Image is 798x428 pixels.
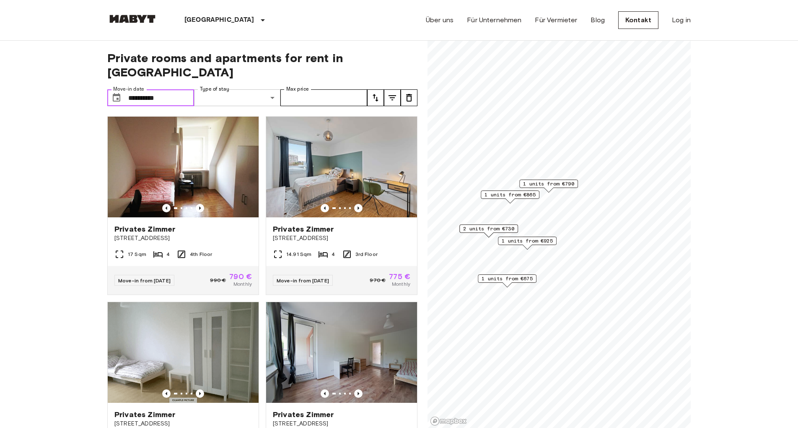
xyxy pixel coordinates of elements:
span: 1 units from €925 [502,237,553,245]
button: Previous image [196,204,204,212]
button: Previous image [354,389,363,398]
span: Privates Zimmer [273,410,334,420]
a: Marketing picture of unit DE-02-001-03MPrevious imagePrevious imagePrivates Zimmer[STREET_ADDRESS... [107,116,259,295]
span: [STREET_ADDRESS] [114,420,252,428]
span: 990 € [210,277,226,284]
button: Previous image [321,204,329,212]
button: Previous image [196,389,204,398]
button: Previous image [162,204,171,212]
span: [STREET_ADDRESS] [273,234,410,243]
span: Privates Zimmer [114,410,175,420]
button: Previous image [354,204,363,212]
span: 14.91 Sqm [286,251,311,258]
p: [GEOGRAPHIC_DATA] [184,15,254,25]
button: tune [384,89,401,106]
span: [STREET_ADDRESS] [273,420,410,428]
div: Map marker [459,224,518,237]
div: Map marker [519,180,578,193]
a: Log in [672,15,691,25]
a: Kontakt [618,11,658,29]
span: 970 € [370,277,386,284]
span: 17 Sqm [128,251,146,258]
a: Für Vermieter [535,15,577,25]
div: Map marker [478,274,536,287]
a: Für Unternehmen [467,15,521,25]
span: 4 [332,251,335,258]
img: Marketing picture of unit DE-02-001-03M [108,117,259,217]
span: 1 units from €675 [482,275,533,282]
button: tune [367,89,384,106]
a: Mapbox logo [430,416,467,426]
img: Marketing picture of unit DE-02-029-03M [266,302,417,403]
span: [STREET_ADDRESS] [114,234,252,243]
a: Über uns [426,15,453,25]
span: Privates Zimmer [273,224,334,234]
button: Previous image [321,389,329,398]
button: Previous image [162,389,171,398]
img: Marketing picture of unit DE-02-019-002-04HF [266,117,417,217]
span: 3rd Floor [355,251,378,258]
span: 2 units from €730 [463,225,514,232]
span: Monthly [392,280,410,288]
button: Choose date, selected date is 1 Oct 2025 [108,89,125,106]
span: Privates Zimmer [114,224,175,234]
button: tune [401,89,417,106]
label: Type of stay [200,86,229,93]
span: 4th Floor [190,251,212,258]
label: Move-in date [113,86,144,93]
a: Blog [591,15,605,25]
div: Map marker [481,191,539,204]
span: 790 € [229,273,252,280]
span: 1 units from €865 [484,191,536,198]
a: Marketing picture of unit DE-02-019-002-04HFPrevious imagePrevious imagePrivates Zimmer[STREET_AD... [266,116,417,295]
span: 4 [166,251,170,258]
img: Habyt [107,15,158,23]
span: 775 € [389,273,410,280]
span: Monthly [233,280,252,288]
div: Map marker [498,237,557,250]
label: Max price [286,86,309,93]
span: 1 units from €790 [523,180,574,188]
span: Move-in from [DATE] [277,277,329,284]
img: Marketing picture of unit DE-02-002-001-01HF [108,302,259,403]
span: Private rooms and apartments for rent in [GEOGRAPHIC_DATA] [107,51,417,79]
span: Move-in from [DATE] [118,277,171,284]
